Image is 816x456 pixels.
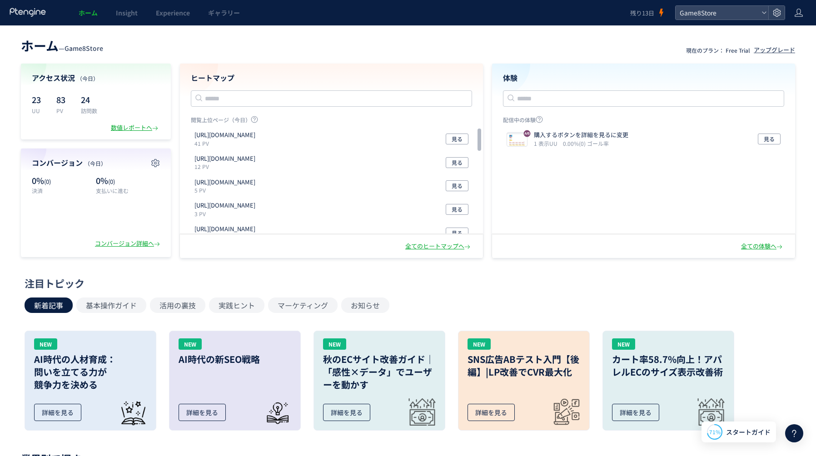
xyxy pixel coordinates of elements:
button: 見る [446,204,468,215]
span: Game8Store [677,6,758,20]
span: （今日） [85,159,106,167]
button: 見る [446,228,468,238]
span: Insight [116,8,138,17]
button: 見る [758,134,781,144]
p: 訪問数 [81,107,97,114]
span: 見る [452,180,463,191]
p: 12 PV [194,163,259,170]
span: ギャラリー [208,8,240,17]
p: 配信中の体験 [503,116,784,127]
div: NEW [179,338,202,350]
div: 詳細を見る [612,404,659,421]
div: 詳細を見る [323,404,370,421]
span: (0) [44,177,51,186]
p: 購入するボタンを詳細を見るに変更 [534,131,628,139]
h3: カート率58.7%向上！アパレルECのサイズ表示改善術 [612,353,725,378]
h3: 秋のECサイト改善ガイド｜「感性×データ」でユーザーを動かす [323,353,436,391]
span: （今日） [77,74,99,82]
p: 0% [96,175,160,187]
a: NEWAI時代の新SEO戦略詳細を見る [169,331,301,431]
div: NEW [323,338,346,350]
span: 見る [452,157,463,168]
span: (0) [108,177,115,186]
div: 注目トピック [25,276,787,290]
div: NEW [34,338,57,350]
button: 見る [446,180,468,191]
h3: AI時代の人材育成： 問いを立てる力が 競争力を決める [34,353,147,391]
span: ホーム [21,36,59,55]
a: NEWAI時代の人材育成：問いを立てる力が競争力を決める詳細を見る [25,331,156,431]
button: マーケティング [268,297,338,313]
img: 2dee4cb77de4d760e93d186f1d9cdbb51756187616139.jpeg [507,134,527,146]
div: — [21,36,103,55]
h3: SNS広告ABテスト入門【後編】|LP改善でCVR最大化 [468,353,580,378]
div: アップグレード [754,46,795,55]
button: 新着記事 [25,297,73,313]
div: NEW [468,338,491,350]
p: PV [56,107,70,114]
p: 閲覧上位ページ（今日） [191,116,472,127]
i: 0.00%(0) ゴール率 [563,139,609,147]
p: https://store.game8.jp [194,201,255,210]
i: 1 表示UU [534,139,561,147]
span: 残り13日 [630,9,654,17]
p: 0% [32,175,91,187]
h4: コンバージョン [32,158,160,168]
span: 見る [452,204,463,215]
div: 詳細を見る [468,404,515,421]
span: Game8Store [65,44,103,53]
span: 見る [764,134,775,144]
span: スタートガイド [726,427,771,437]
h4: アクセス状況 [32,73,160,83]
p: 41 PV [194,139,259,147]
button: 見る [446,157,468,168]
p: https://store.game8.jp/games/osoroku/store/checkout/119/entry [194,225,255,233]
h3: AI時代の新SEO戦略 [179,353,291,366]
button: 基本操作ガイド [76,297,146,313]
span: Experience [156,8,190,17]
div: 全ての体験へ [741,242,784,251]
div: 全てのヒートマップへ [405,242,472,251]
p: 24 [81,92,97,107]
p: https://store.game8.jp/games/osoroku [194,154,255,163]
div: 数値レポートへ [111,124,160,132]
span: 見る [452,228,463,238]
span: ホーム [79,8,98,17]
div: 詳細を見る [34,404,81,421]
p: 支払いに進む [96,187,160,194]
p: 3 PV [194,233,259,241]
span: 71% [709,428,721,436]
p: 5 PV [194,186,259,194]
div: NEW [612,338,635,350]
div: コンバージョン詳細へ [95,239,162,248]
button: 活用の裏技 [150,297,205,313]
h4: ヒートマップ [191,73,472,83]
button: 見る [446,134,468,144]
p: 23 [32,92,45,107]
p: 現在のプラン： Free Trial [686,46,750,54]
button: 実践ヒント [209,297,264,313]
p: UU [32,107,45,114]
button: お知らせ [341,297,389,313]
h4: 体験 [503,73,784,83]
a: NEWカート率58.7%向上！アパレルECのサイズ表示改善術詳細を見る [602,331,734,431]
p: 83 [56,92,70,107]
a: NEWSNS広告ABテスト入門【後編】|LP改善でCVR最大化詳細を見る [458,331,590,431]
div: 詳細を見る [179,404,226,421]
p: https://store.game8.jp/games/sengoku-bushido/store/checkout/16/callback [194,178,255,187]
p: 決済 [32,187,91,194]
p: 3 PV [194,210,259,218]
p: https://store.game8.jp/games/haikyu-haidori/store/checkout/102 [194,131,255,139]
a: NEW秋のECサイト改善ガイド｜「感性×データ」でユーザーを動かす詳細を見る [313,331,445,431]
span: 見る [452,134,463,144]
